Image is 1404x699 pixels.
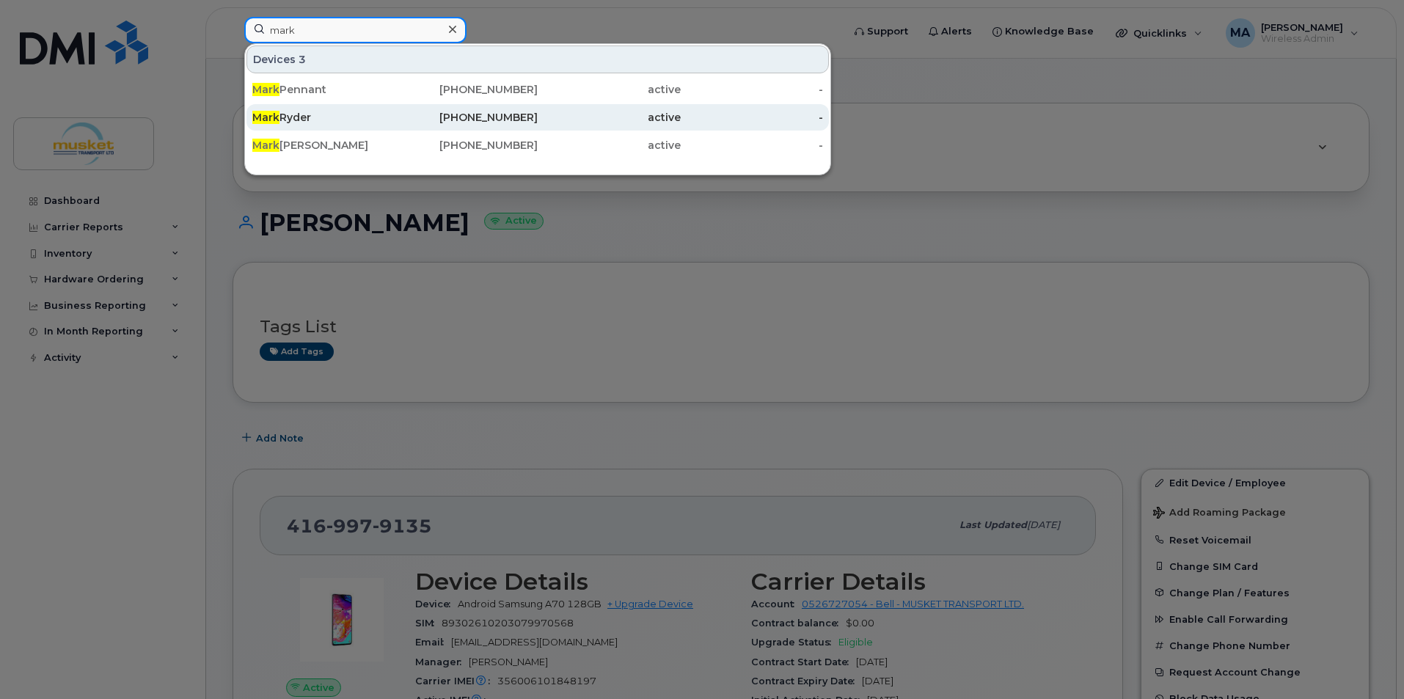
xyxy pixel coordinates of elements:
a: MarkRyder[PHONE_NUMBER]active- [246,104,829,131]
a: MarkPennant[PHONE_NUMBER]active- [246,76,829,103]
div: Pennant [252,82,395,97]
div: [PHONE_NUMBER] [395,110,538,125]
span: Mark [252,83,279,96]
div: [PHONE_NUMBER] [395,138,538,153]
div: [PERSON_NAME] [252,138,395,153]
a: Mark[PERSON_NAME][PHONE_NUMBER]active- [246,132,829,158]
div: active [538,138,681,153]
div: Devices [246,45,829,73]
span: Mark [252,111,279,124]
div: active [538,110,681,125]
div: - [681,82,824,97]
span: Mark [252,139,279,152]
div: - [681,138,824,153]
div: - [681,110,824,125]
div: [PHONE_NUMBER] [395,82,538,97]
span: 3 [299,52,306,67]
div: Ryder [252,110,395,125]
div: active [538,82,681,97]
